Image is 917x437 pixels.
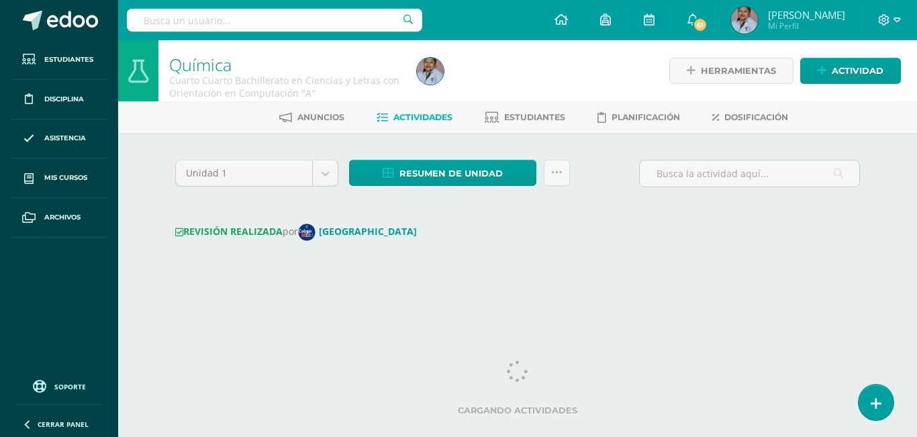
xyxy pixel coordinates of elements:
span: Herramientas [701,58,776,83]
div: por [175,224,860,241]
span: [PERSON_NAME] [768,8,845,21]
label: Cargando actividades [175,405,860,416]
a: Actividades [377,107,452,128]
span: Actividades [393,112,452,122]
span: Cerrar panel [38,420,89,429]
a: Planificación [597,107,680,128]
a: Anuncios [279,107,344,128]
div: Cuarto Cuarto Bachillerato en Ciencias y Letras con Orientación en Computación 'A' [169,74,401,99]
h1: Química [169,55,401,74]
a: Archivos [11,198,107,238]
span: Dosificación [724,112,788,122]
span: Anuncios [297,112,344,122]
span: Archivos [44,212,81,223]
a: Dosificación [712,107,788,128]
a: Soporte [16,377,102,395]
span: Unidad 1 [186,160,302,186]
span: Estudiantes [44,54,93,65]
a: Actividad [800,58,901,84]
span: Mi Perfil [768,20,845,32]
span: 61 [693,17,708,32]
a: Disciplina [11,80,107,119]
a: Asistencia [11,119,107,159]
a: [GEOGRAPHIC_DATA] [298,225,422,238]
img: 4a4d6314b287703208efce12d67be7f7.png [731,7,758,34]
a: Química [169,53,232,76]
span: Estudiantes [504,112,565,122]
strong: [GEOGRAPHIC_DATA] [319,225,417,238]
span: Soporte [54,382,86,391]
span: Planificación [612,112,680,122]
a: Estudiantes [11,40,107,80]
input: Busca un usuario... [127,9,422,32]
input: Busca la actividad aquí... [640,160,859,187]
a: Herramientas [669,58,793,84]
span: Resumen de unidad [399,161,503,186]
img: 4a4d6314b287703208efce12d67be7f7.png [417,58,444,85]
span: Actividad [832,58,883,83]
span: Asistencia [44,133,86,144]
span: Mis cursos [44,173,87,183]
a: Mis cursos [11,158,107,198]
a: Unidad 1 [176,160,338,186]
strong: REVISIÓN REALIZADA [175,225,283,238]
a: Estudiantes [485,107,565,128]
a: Resumen de unidad [349,160,536,186]
span: Disciplina [44,94,84,105]
img: 9802ebbe3653d46ccfe4ee73d49c38f1.png [298,224,316,241]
